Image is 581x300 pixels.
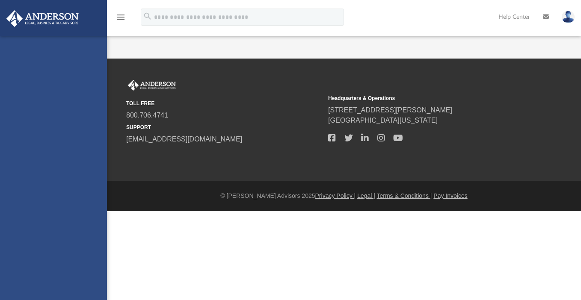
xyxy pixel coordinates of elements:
i: menu [116,12,126,22]
a: menu [116,16,126,22]
img: Anderson Advisors Platinum Portal [4,10,81,27]
i: search [143,12,152,21]
a: [EMAIL_ADDRESS][DOMAIN_NAME] [126,135,242,143]
a: [STREET_ADDRESS][PERSON_NAME] [328,106,452,114]
a: Terms & Conditions | [377,192,432,199]
small: TOLL FREE [126,100,322,107]
a: Privacy Policy | [315,192,356,199]
a: 800.706.4741 [126,112,168,119]
img: Anderson Advisors Platinum Portal [126,80,178,91]
small: SUPPORT [126,124,322,131]
img: User Pic [562,11,575,23]
a: Pay Invoices [433,192,467,199]
small: Headquarters & Operations [328,94,524,102]
a: Legal | [357,192,375,199]
div: © [PERSON_NAME] Advisors 2025 [107,191,581,200]
a: [GEOGRAPHIC_DATA][US_STATE] [328,117,438,124]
